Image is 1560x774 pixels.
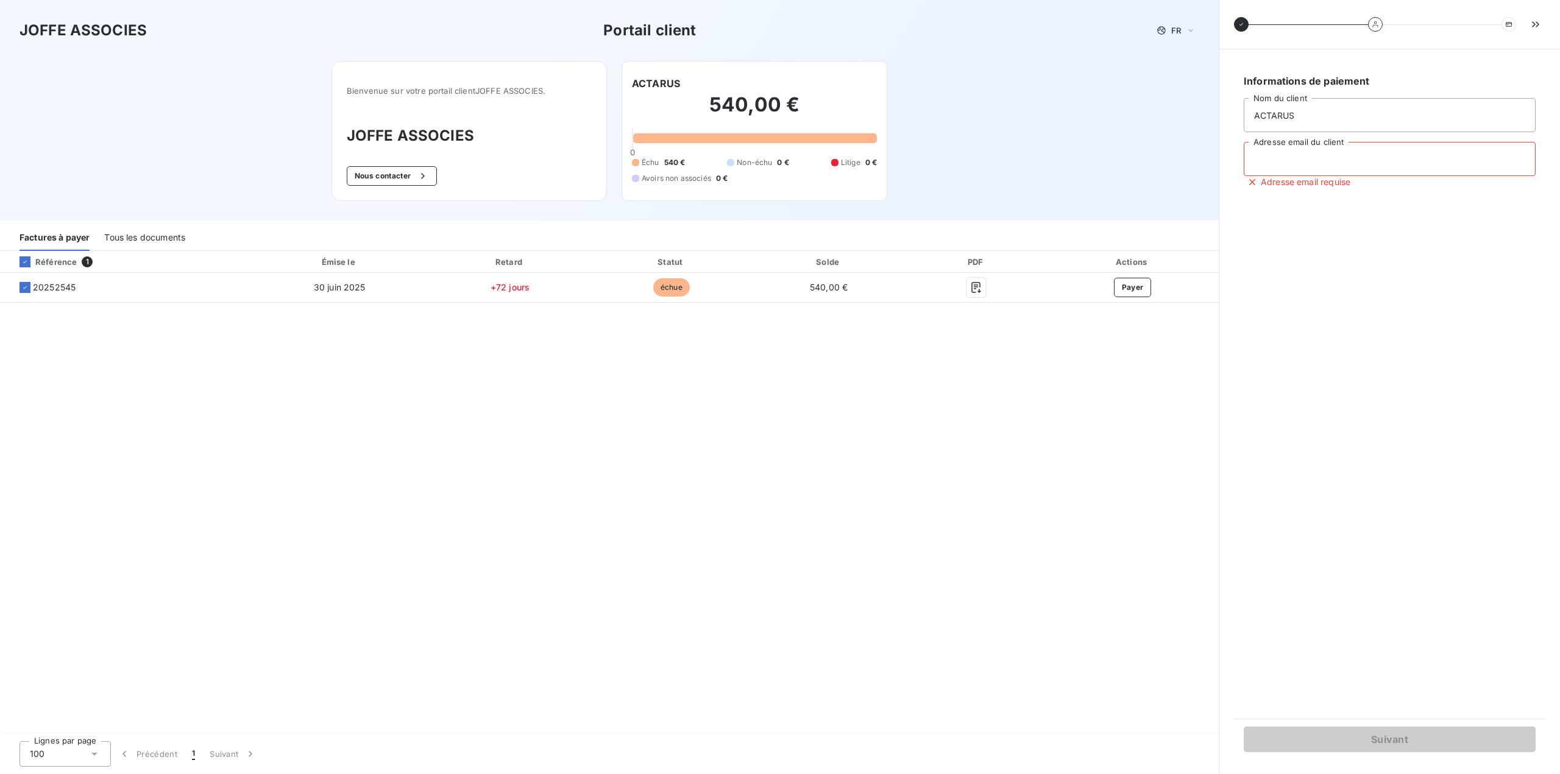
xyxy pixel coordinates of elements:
span: Avoirs non associés [642,173,711,184]
span: échue [653,278,690,297]
span: Adresse email requise [1261,176,1350,188]
span: 1 [192,748,195,760]
span: 0 [630,147,635,157]
span: Litige [841,157,860,168]
div: Tous les documents [104,225,185,251]
div: PDF [909,256,1044,268]
div: Statut [594,256,749,268]
h6: ACTARUS [632,76,680,91]
button: Précédent [111,741,185,767]
span: Bienvenue sur votre portail client JOFFE ASSOCIES . [347,86,592,96]
div: Référence [10,256,77,267]
div: Factures à payer [19,225,90,251]
span: 30 juin 2025 [314,282,366,292]
button: Suivant [202,741,264,767]
span: 0 € [865,157,877,168]
button: Nous contacter [347,166,437,186]
div: Solde [754,256,904,268]
input: placeholder [1244,98,1536,132]
span: Échu [642,157,659,168]
span: 540 € [664,157,686,168]
h2: 540,00 € [632,93,877,129]
h6: Informations de paiement [1244,74,1536,88]
span: 100 [30,748,44,760]
div: Retard [431,256,589,268]
h3: JOFFE ASSOCIES [19,19,147,41]
button: 1 [185,741,202,767]
button: Suivant [1244,727,1536,752]
span: 1 [82,256,93,267]
h3: Portail client [603,19,696,41]
input: placeholder [1244,142,1536,176]
span: 20252545 [33,281,76,294]
span: FR [1171,26,1181,35]
span: +72 jours [491,282,530,292]
span: Non-échu [737,157,772,168]
button: Payer [1114,278,1152,297]
div: Émise le [253,256,426,268]
h3: JOFFE ASSOCIES [347,125,592,147]
span: 0 € [777,157,789,168]
span: 540,00 € [810,282,848,292]
span: 0 € [716,173,728,184]
div: Actions [1049,256,1216,268]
